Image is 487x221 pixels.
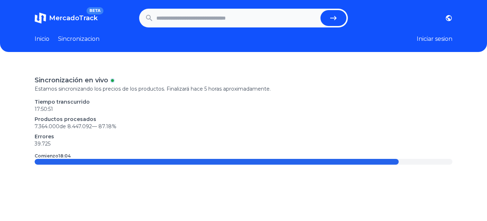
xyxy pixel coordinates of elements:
time: 17:50:51 [35,106,53,112]
button: Iniciar sesion [417,35,452,43]
p: 39.725 [35,140,452,147]
p: Tiempo transcurrido [35,98,452,105]
a: Sincronizacion [58,35,99,43]
p: Comienzo [35,153,71,159]
p: 7.364.000 de 8.447.092 — [35,123,452,130]
p: Sincronización en vivo [35,75,108,85]
p: Errores [35,133,452,140]
time: 18:04 [58,153,71,159]
span: 87.18 % [98,123,116,130]
a: MercadoTrackBETA [35,12,98,24]
a: Inicio [35,35,49,43]
img: MercadoTrack [35,12,46,24]
span: BETA [87,7,103,14]
span: MercadoTrack [49,14,98,22]
p: Estamos sincronizando los precios de los productos. Finalizará hace 5 horas aproximadamente. [35,85,452,92]
p: Productos procesados [35,116,452,123]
